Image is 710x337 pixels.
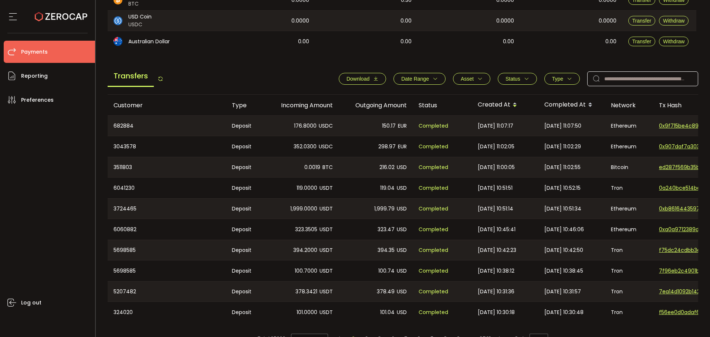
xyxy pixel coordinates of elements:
button: Download [339,73,386,85]
div: Tron [605,260,653,281]
span: [DATE] 11:00:05 [478,163,515,172]
span: 0.00 [400,37,412,46]
div: Completed At [538,99,605,111]
div: Deposit [226,282,265,301]
span: USD [397,184,407,192]
span: USD [397,267,407,275]
span: Australian Dollar [128,38,170,46]
div: Ethereum [605,199,653,219]
button: Withdraw [659,37,689,46]
div: Outgoing Amount [339,101,413,109]
span: 100.7000 [295,267,317,275]
span: [DATE] 10:31:57 [544,287,581,296]
span: USDT [319,308,333,317]
span: 298.97 [378,142,396,151]
span: Asset [461,76,474,82]
div: Tron [605,282,653,301]
span: USDT [319,205,333,213]
span: [DATE] 11:02:55 [544,163,581,172]
div: Network [605,101,653,109]
span: USDT [319,246,333,255]
span: 0.00 [605,37,616,46]
span: 100.74 [378,267,395,275]
span: 0.00 [503,37,514,46]
div: Deposit [226,157,265,177]
span: 0.00 [298,37,309,46]
div: 3511803 [108,157,226,177]
span: Type [552,76,563,82]
span: USDC [319,122,333,130]
span: USDT [319,225,333,234]
button: Withdraw [659,16,689,26]
span: 323.47 [378,225,395,234]
span: 119.04 [380,184,395,192]
span: [DATE] 11:02:05 [478,142,514,151]
div: Incoming Amount [265,101,339,109]
button: Status [498,73,537,85]
span: 0.00 [400,17,412,25]
span: [DATE] 11:07:50 [544,122,581,130]
div: Ethereum [605,219,653,240]
div: 3724465 [108,199,226,219]
iframe: Chat Widget [624,257,710,337]
span: Withdraw [663,38,684,44]
img: aud_portfolio.svg [114,37,122,46]
div: 5698585 [108,260,226,281]
span: 378.3421 [295,287,317,296]
span: USD [397,225,407,234]
span: 394.2000 [293,246,317,255]
span: 352.0300 [294,142,317,151]
span: USDT [319,184,333,192]
span: EUR [398,142,407,151]
span: Log out [21,297,41,308]
span: Completed [419,225,448,234]
span: USD Coin [128,13,152,21]
div: Deposit [226,302,265,323]
span: 1,999.79 [374,205,395,213]
span: [DATE] 10:30:18 [478,308,515,317]
span: Completed [419,246,448,255]
span: USDT [319,267,333,275]
div: 6060882 [108,219,226,240]
span: 119.0000 [297,184,317,192]
span: Completed [419,287,448,296]
button: Transfer [628,37,656,46]
span: Completed [419,142,448,151]
div: Tron [605,302,653,323]
span: Transfer [632,18,652,24]
span: Completed [419,122,448,130]
div: Bitcoin [605,157,653,177]
span: USD [397,246,407,255]
div: Deposit [226,178,265,198]
span: BTC [322,163,333,172]
div: Customer [108,101,226,109]
span: Reporting [21,71,48,81]
span: 394.35 [378,246,395,255]
div: Status [413,101,472,109]
span: 323.3505 [295,225,317,234]
span: [DATE] 10:42:23 [478,246,516,255]
span: Transfers [108,66,154,87]
span: Completed [419,267,448,275]
span: Completed [419,205,448,213]
span: USDT [319,287,333,296]
button: Asset [453,73,490,85]
span: 1,999.0000 [290,205,317,213]
span: 378.49 [377,287,395,296]
div: Type [226,101,265,109]
span: USDC [128,21,152,28]
span: 101.0000 [297,308,317,317]
div: Ethereum [605,116,653,136]
span: [DATE] 10:31:36 [478,287,514,296]
div: Ethereum [605,136,653,157]
span: [DATE] 10:52:15 [544,184,581,192]
span: [DATE] 11:07:17 [478,122,513,130]
div: Created At [472,99,538,111]
span: [DATE] 10:45:41 [478,225,515,234]
div: Deposit [226,116,265,136]
span: Completed [419,308,448,317]
span: [DATE] 10:42:50 [544,246,583,255]
div: 5698585 [108,240,226,260]
span: Status [506,76,520,82]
